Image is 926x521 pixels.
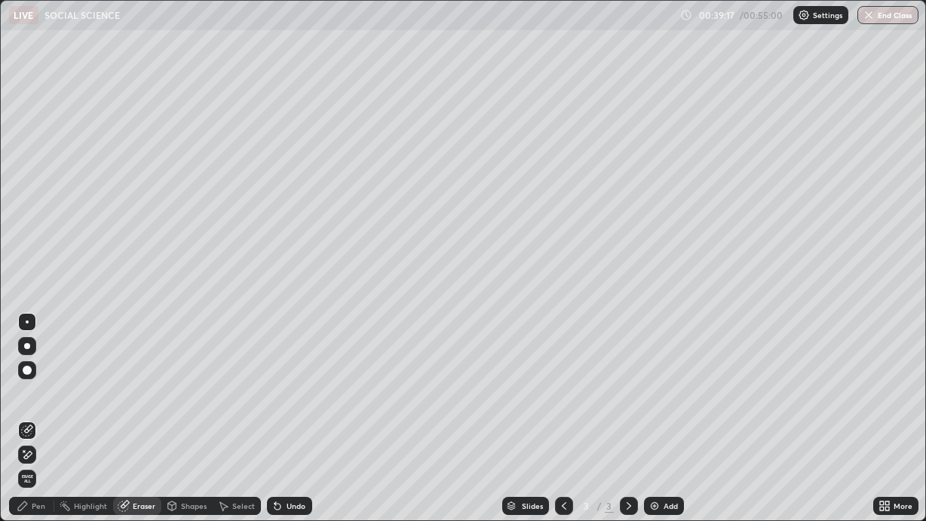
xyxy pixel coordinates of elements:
img: add-slide-button [649,500,661,512]
div: Shapes [181,502,207,510]
button: End Class [857,6,918,24]
div: 3 [579,501,594,510]
div: Eraser [133,502,155,510]
p: LIVE [14,9,34,21]
div: 3 [605,499,614,513]
div: Highlight [74,502,107,510]
div: Add [664,502,678,510]
img: class-settings-icons [798,9,810,21]
div: Slides [522,502,543,510]
div: Undo [287,502,305,510]
div: / [597,501,602,510]
div: Select [232,502,255,510]
div: More [894,502,912,510]
p: Settings [813,11,842,19]
span: Erase all [19,474,35,483]
div: Pen [32,502,45,510]
p: SOCIAL SCIENCE [44,9,120,21]
img: end-class-cross [863,9,875,21]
